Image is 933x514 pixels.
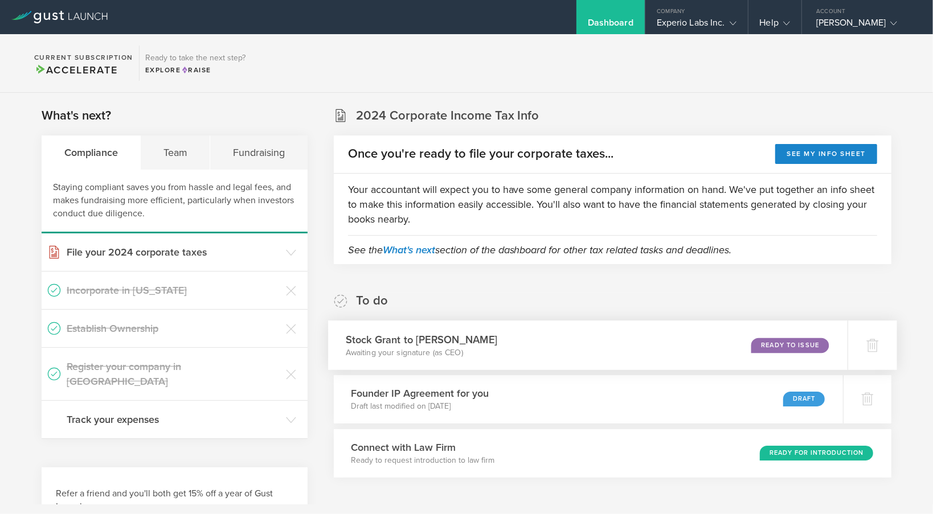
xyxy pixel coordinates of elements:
h3: Founder IP Agreement for you [351,386,489,401]
button: See my info sheet [775,144,877,164]
div: Explore [145,65,245,75]
h3: Register your company in [GEOGRAPHIC_DATA] [67,359,280,389]
h3: Incorporate in [US_STATE] [67,283,280,298]
div: Fundraising [210,135,307,170]
h3: Ready to take the next step? [145,54,245,62]
div: Stock Grant to [PERSON_NAME]Awaiting your signature (as CEO)Ready to Issue [328,320,848,370]
span: Accelerate [34,64,117,76]
h3: Stock Grant to [PERSON_NAME] [345,332,497,347]
p: Awaiting your signature (as CEO) [345,347,497,358]
em: See the section of the dashboard for other tax related tasks and deadlines. [348,244,732,256]
div: Ready to Issue [751,338,829,353]
h3: Connect with Law Firm [351,440,494,455]
div: Experio Labs Inc. [657,17,736,34]
iframe: Chat Widget [876,459,933,514]
h3: Track your expenses [67,412,280,427]
h2: Once you're ready to file your corporate taxes... [348,146,614,162]
h2: 2024 Corporate Income Tax Info [356,108,539,124]
div: Staying compliant saves you from hassle and legal fees, and makes fundraising more efficient, par... [42,170,308,233]
div: Connect with Law FirmReady to request introduction to law firmReady for Introduction [334,429,891,478]
h3: Refer a friend and you'll both get 15% off a year of Gust Launch. [56,487,293,513]
h2: What's next? [42,108,111,124]
div: Compliance [42,135,141,170]
a: What's next [383,244,435,256]
div: Ready for Introduction [760,446,873,460]
div: Team [141,135,210,170]
div: [PERSON_NAME] [816,17,913,34]
div: Draft [783,392,825,406]
div: Founder IP Agreement for youDraft last modified on [DATE]Draft [334,375,843,423]
p: Ready to request introduction to law firm [351,455,494,466]
h3: File your 2024 corporate taxes [67,245,280,260]
div: Dashboard [588,17,633,34]
span: Raise [181,66,211,74]
p: Draft last modified on [DATE] [351,401,489,412]
h2: To do [356,293,388,309]
div: Help [760,17,790,34]
p: Your accountant will expect you to have some general company information on hand. We've put toget... [348,182,877,227]
div: Ready to take the next step?ExploreRaise [139,46,251,81]
h2: Current Subscription [34,54,133,61]
h3: Establish Ownership [67,321,280,336]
